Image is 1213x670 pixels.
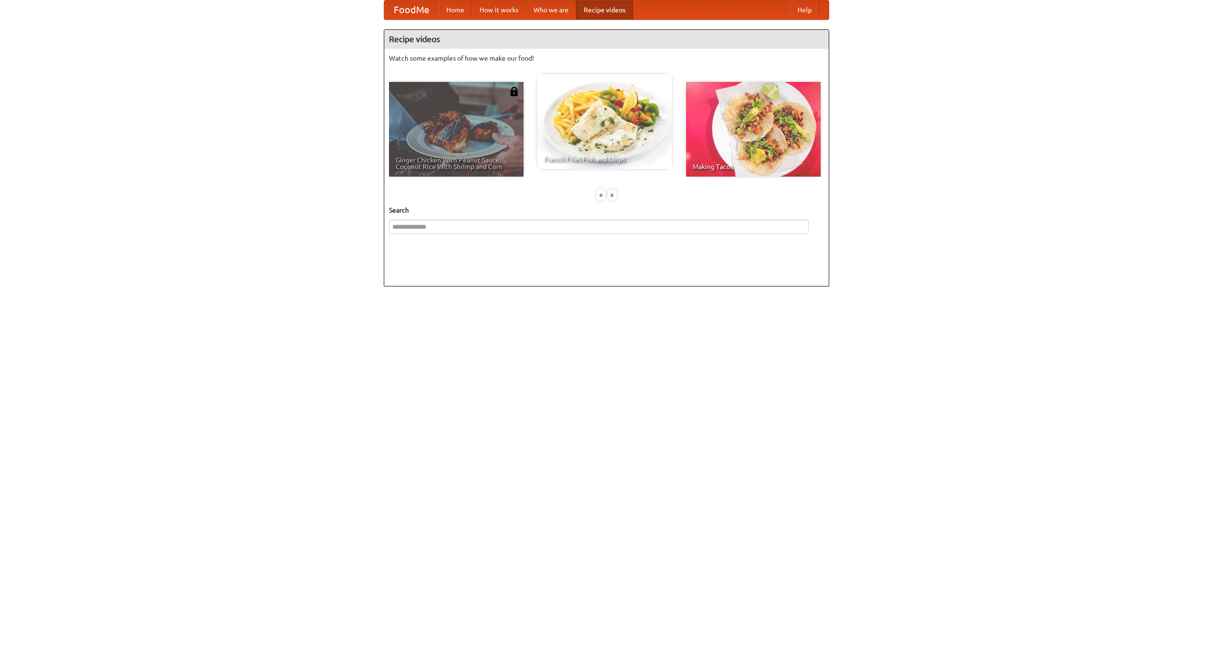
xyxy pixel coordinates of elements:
span: French Fries Fish and Chips [544,156,665,162]
h5: Search [389,205,824,215]
a: French Fries Fish and Chips [537,74,672,169]
a: Home [439,0,472,19]
span: Making Tacos [693,163,814,170]
a: FoodMe [384,0,439,19]
div: « [597,189,605,201]
div: » [608,189,616,201]
a: Making Tacos [686,82,821,177]
a: Help [790,0,819,19]
a: How it works [472,0,526,19]
h4: Recipe videos [384,30,829,49]
a: Who we are [526,0,576,19]
img: 483408.png [509,87,519,96]
p: Watch some examples of how we make our food! [389,54,824,63]
a: Recipe videos [576,0,633,19]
